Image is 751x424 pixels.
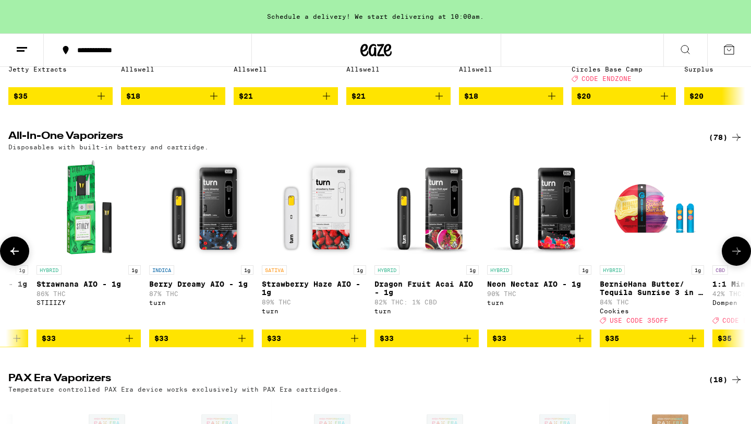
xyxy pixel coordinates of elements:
button: Add to bag [234,87,338,105]
p: SATIVA [262,265,287,275]
div: turn [262,308,366,314]
p: 1g [354,265,366,275]
p: Strawnana AIO - 1g [37,280,141,288]
img: turn - Berry Dreamy AIO - 1g [149,156,253,260]
button: Add to bag [346,87,451,105]
div: Allswell [459,66,563,73]
div: Allswell [234,66,338,73]
span: $33 [154,334,168,343]
h2: All-In-One Vaporizers [8,131,692,144]
p: HYBRID [37,265,62,275]
a: Open page for Strawnana AIO - 1g from STIIIZY [37,156,141,329]
span: $21 [352,92,366,100]
p: Dragon Fruit Acai AIO - 1g [374,280,479,297]
button: Redirect to URL [1,1,570,76]
p: 1g [466,265,479,275]
button: Add to bag [572,87,676,105]
button: Add to bag [37,329,141,347]
button: Add to bag [121,87,225,105]
img: turn - Strawberry Haze AIO - 1g [262,156,366,260]
div: turn [487,299,591,306]
div: Cookies [600,308,704,314]
button: Add to bag [600,329,704,347]
img: STIIIZY - Strawnana AIO - 1g [37,156,141,260]
button: Add to bag [8,87,113,105]
span: $35 [605,334,619,343]
span: $33 [492,334,506,343]
button: Add to bag [459,87,563,105]
img: turn - Neon Nectar AIO - 1g [487,156,591,260]
p: Disposables with built-in battery and cartridge. [8,144,209,150]
p: 1g [692,265,704,275]
div: Allswell [346,66,451,73]
p: 84% THC [600,299,704,305]
p: CBD [712,265,728,275]
div: STIIIZY [37,299,141,306]
span: $33 [42,334,56,343]
a: Open page for BernieHana Butter/ Tequila Sunrise 3 in 1 AIO - 1g from Cookies [600,156,704,329]
div: Circles Base Camp [572,66,676,73]
div: turn [374,308,479,314]
div: Jetty Extracts [8,66,113,73]
p: 87% THC [149,290,253,297]
p: 1g [579,265,591,275]
span: USE CODE 35OFF [610,317,668,324]
a: Open page for Berry Dreamy AIO - 1g from turn [149,156,253,329]
button: Add to bag [149,329,253,347]
span: $35 [14,92,28,100]
p: 89% THC [262,299,366,305]
p: Temperature controlled PAX Era device works exclusively with PAX Era cartridges. [8,386,342,393]
a: Open page for Neon Nectar AIO - 1g from turn [487,156,591,329]
p: 86% THC [37,290,141,297]
p: BernieHana Butter/ Tequila Sunrise 3 in 1 AIO - 1g [600,280,704,297]
p: 82% THC: 1% CBD [374,299,479,305]
p: 1g [16,265,28,275]
span: $33 [267,334,281,343]
span: $18 [464,92,478,100]
p: HYBRID [600,265,625,275]
button: Add to bag [487,329,591,347]
span: $21 [239,92,253,100]
a: Open page for Strawberry Haze AIO - 1g from turn [262,156,366,329]
p: HYBRID [374,265,399,275]
p: Strawberry Haze AIO - 1g [262,280,366,297]
p: Neon Nectar AIO - 1g [487,280,591,288]
span: $35 [718,334,732,343]
span: $33 [380,334,394,343]
p: 1g [241,265,253,275]
img: Cookies - BernieHana Butter/ Tequila Sunrise 3 in 1 AIO - 1g [600,156,704,260]
span: $20 [577,92,591,100]
button: Add to bag [374,329,479,347]
div: Allswell [121,66,225,73]
p: 1g [128,265,141,275]
p: Berry Dreamy AIO - 1g [149,280,253,288]
button: Add to bag [262,329,366,347]
a: (18) [709,373,743,386]
p: HYBRID [487,265,512,275]
a: (78) [709,131,743,144]
span: $20 [689,92,704,100]
span: $18 [126,92,140,100]
h2: PAX Era Vaporizers [8,373,692,386]
p: INDICA [149,265,174,275]
img: turn - Dragon Fruit Acai AIO - 1g [374,156,479,260]
span: CODE ENDZONE [582,75,632,82]
p: 90% THC [487,290,591,297]
a: Open page for Dragon Fruit Acai AIO - 1g from turn [374,156,479,329]
span: Hi. Need any help? [6,7,75,16]
div: turn [149,299,253,306]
